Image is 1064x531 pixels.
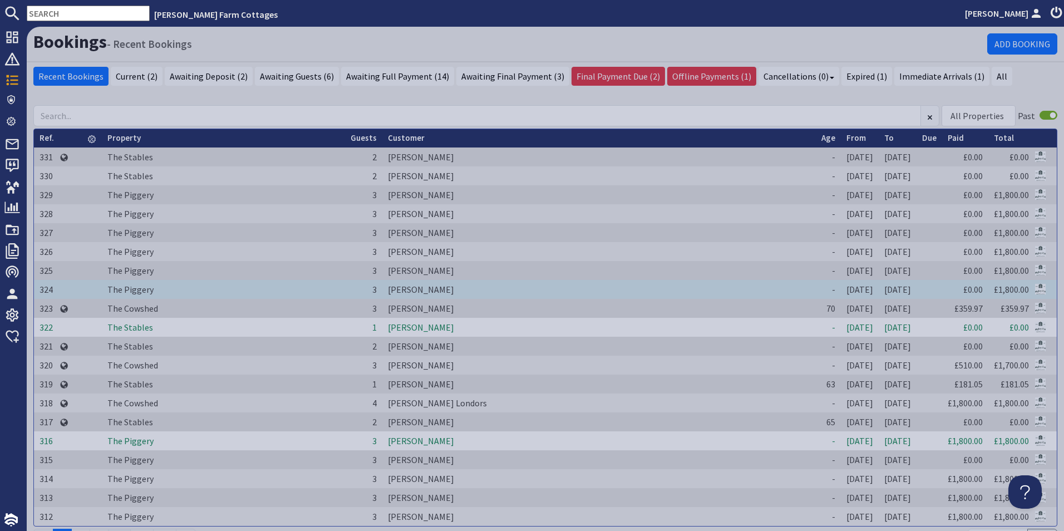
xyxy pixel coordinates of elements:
td: [DATE] [841,412,879,431]
td: [DATE] [879,299,917,318]
div: Combobox [942,105,1016,126]
a: The Stables [107,341,153,352]
td: [PERSON_NAME] [382,337,816,356]
td: [PERSON_NAME] [382,469,816,488]
td: [PERSON_NAME] Londors [382,394,816,412]
a: £0.00 [963,227,983,238]
td: [DATE] [879,394,917,412]
a: £0.00 [963,284,983,295]
a: The Piggery [107,284,154,295]
img: Referer: Langley Farm Cottages [1035,341,1046,351]
td: 325 [34,261,60,280]
td: [DATE] [879,223,917,242]
td: [DATE] [841,223,879,242]
a: Expired (1) [841,67,892,86]
td: 316 [34,431,60,450]
td: [DATE] [841,375,879,394]
a: £359.97 [954,303,983,314]
span: 3 [372,435,377,446]
a: £181.05 [1001,378,1029,390]
a: From [846,132,866,143]
img: Referer: Langley Farm Cottages [1035,303,1046,313]
a: £0.00 [1009,322,1029,333]
a: Final Payment Due (2) [572,67,665,86]
a: [PERSON_NAME] Farm Cottages [154,9,278,20]
td: [DATE] [841,204,879,223]
td: 328 [34,204,60,223]
a: £359.97 [1001,303,1029,314]
a: £0.00 [1009,454,1029,465]
img: Referer: Langley Farm Cottages [1035,435,1046,446]
img: Referer: Langley Farm Cottages [1035,265,1046,276]
a: £0.00 [1009,151,1029,163]
a: The Piggery [107,208,154,219]
td: 63 [816,375,841,394]
input: SEARCH [27,6,150,21]
a: Awaiting Deposit (2) [165,67,253,86]
td: [DATE] [841,394,879,412]
td: [DATE] [879,450,917,469]
td: - [816,337,841,356]
td: [PERSON_NAME] [382,185,816,204]
img: Referer: Langley Farm Cottages [1035,189,1046,200]
span: 3 [372,208,377,219]
td: [PERSON_NAME] [382,147,816,166]
a: The Piggery [107,511,154,522]
a: Offline Payments (1) [667,67,756,86]
td: 319 [34,375,60,394]
img: Referer: Langley Farm Cottages [1035,511,1046,522]
a: £1,800.00 [994,473,1029,484]
span: 1 [372,322,377,333]
td: [PERSON_NAME] [382,412,816,431]
a: £1,800.00 [994,265,1029,276]
input: Search... [33,105,921,126]
a: £1,800.00 [994,208,1029,219]
td: - [816,450,841,469]
img: Referer: Langley Farm Cottages [1035,227,1046,238]
td: [DATE] [879,166,917,185]
a: £1,800.00 [948,435,983,446]
td: 327 [34,223,60,242]
a: Add Booking [987,33,1057,55]
a: Recent Bookings [33,67,109,86]
a: Immediate Arrivals (1) [894,67,989,86]
td: [PERSON_NAME] [382,431,816,450]
a: The Cowshed [107,360,158,371]
a: £0.00 [963,416,983,427]
span: 3 [372,473,377,484]
a: The Piggery [107,265,154,276]
a: The Stables [107,170,153,181]
td: [DATE] [841,166,879,185]
div: Past [1018,109,1035,122]
td: 314 [34,469,60,488]
td: [DATE] [879,488,917,507]
td: [DATE] [879,280,917,299]
td: [DATE] [841,280,879,299]
a: Awaiting Guests (6) [255,67,339,86]
small: - Recent Bookings [107,37,192,51]
a: £1,800.00 [994,435,1029,446]
td: [PERSON_NAME] [382,204,816,223]
td: [DATE] [879,337,917,356]
a: £1,800.00 [994,397,1029,409]
a: £1,800.00 [994,227,1029,238]
td: [DATE] [879,204,917,223]
span: 2 [372,341,377,352]
td: - [816,318,841,337]
td: [DATE] [841,185,879,204]
a: £0.00 [963,265,983,276]
td: - [816,261,841,280]
span: 4 [372,397,377,409]
a: £181.05 [954,378,983,390]
a: £0.00 [963,189,983,200]
a: £0.00 [1009,170,1029,181]
a: Current (2) [111,67,162,86]
td: [DATE] [879,318,917,337]
a: The Piggery [107,189,154,200]
a: Awaiting Final Payment (3) [456,67,569,86]
td: [DATE] [879,375,917,394]
td: [DATE] [841,242,879,261]
td: [DATE] [879,431,917,450]
a: £0.00 [1009,341,1029,352]
a: £1,800.00 [994,284,1029,295]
